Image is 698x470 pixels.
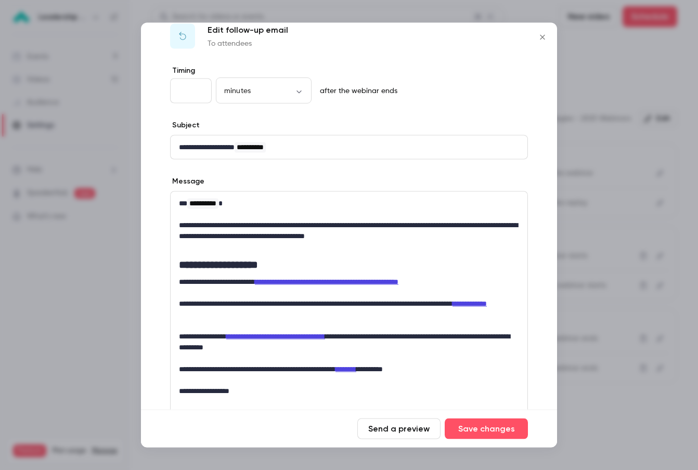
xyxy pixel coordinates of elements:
[216,85,312,96] div: minutes
[170,66,528,76] label: Timing
[445,419,528,439] button: Save changes
[357,419,441,439] button: Send a preview
[316,86,397,96] p: after the webinar ends
[208,38,288,49] p: To attendees
[532,27,553,48] button: Close
[170,120,200,130] label: Subject
[171,136,527,159] div: editor
[171,192,527,425] div: editor
[208,24,288,36] p: Edit follow-up email
[170,176,204,187] label: Message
